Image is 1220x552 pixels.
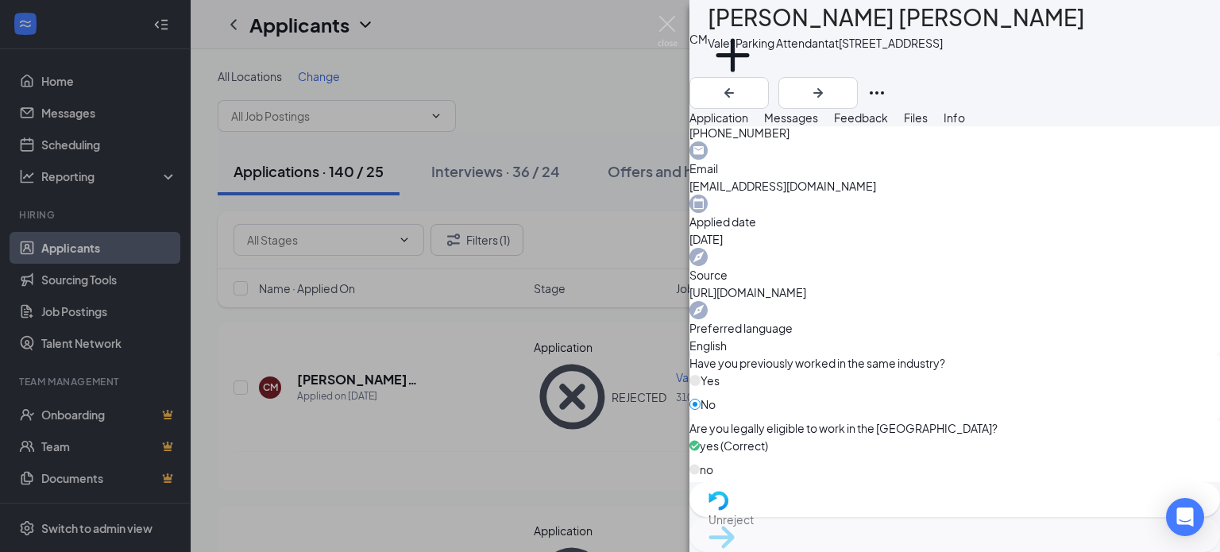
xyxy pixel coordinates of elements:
button: ArrowRight [778,77,858,109]
div: Valet Parking Attendant at [STREET_ADDRESS] [708,35,1085,51]
div: CM [689,30,708,48]
span: Feedback [834,110,888,125]
span: Source [689,266,1220,284]
span: Application [689,110,748,125]
span: [URL][DOMAIN_NAME] [689,284,1220,301]
span: Email [689,160,1220,177]
span: [EMAIL_ADDRESS][DOMAIN_NAME] [689,177,1220,195]
span: [PHONE_NUMBER] [689,124,1220,141]
svg: Ellipses [867,83,886,102]
span: English [689,337,1220,354]
span: Preferred language [689,319,1220,337]
span: Files [904,110,928,125]
button: PlusAdd a tag [708,30,758,98]
span: No [701,397,716,411]
span: Have you previously worked in the same industry? [689,354,945,372]
div: Open Intercom Messenger [1166,498,1204,536]
svg: ArrowLeftNew [720,83,739,102]
span: no [700,461,713,478]
span: Are you legally eligible to work in the [GEOGRAPHIC_DATA]? [689,419,1220,437]
span: Unreject [708,512,754,527]
span: Info [944,110,965,125]
span: Yes [701,373,720,388]
svg: Plus [708,30,758,80]
button: ArrowLeftNew [689,77,769,109]
span: Applied date [689,213,1220,230]
span: Messages [764,110,818,125]
svg: ArrowRight [809,83,828,102]
span: yes (Correct) [700,437,768,454]
span: [DATE] [689,230,1220,248]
